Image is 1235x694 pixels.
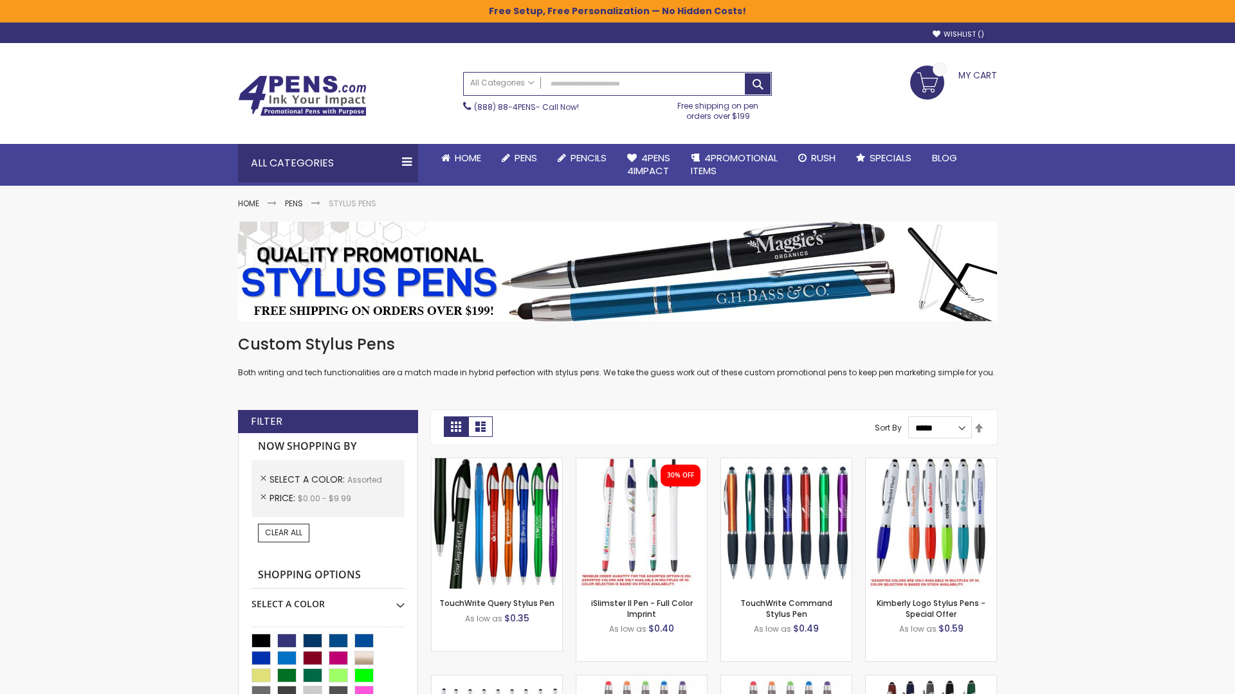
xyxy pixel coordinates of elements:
[681,144,788,186] a: 4PROMOTIONALITEMS
[252,589,405,610] div: Select A Color
[252,433,405,460] strong: Now Shopping by
[238,75,367,116] img: 4Pens Custom Pens and Promotional Products
[627,151,670,177] span: 4Pens 4impact
[571,151,607,165] span: Pencils
[238,222,997,321] img: Stylus Pens
[238,334,997,378] div: Both writing and tech functionalities are a match made in hybrid perfection with stylus pens. We ...
[298,493,351,504] span: $0.00 - $9.99
[491,144,547,172] a: Pens
[617,144,681,186] a: 4Pens4impact
[721,458,852,589] img: TouchWrite Command Stylus Pen-Assorted
[609,623,646,634] span: As low as
[875,422,902,433] label: Sort By
[691,151,778,177] span: 4PROMOTIONAL ITEMS
[270,492,298,504] span: Price
[258,524,309,542] a: Clear All
[664,96,773,121] div: Free shipping on pen orders over $199
[866,675,996,686] a: Custom Soft Touch® Metal Pens with Stylus-Assorted
[576,458,707,468] a: iSlimster II - Full Color-Assorted
[432,675,562,686] a: Stiletto Advertising Stylus Pens-Assorted
[252,562,405,589] strong: Shopping Options
[793,622,819,635] span: $0.49
[667,471,694,480] div: 30% OFF
[591,598,693,619] a: iSlimster II Pen - Full Color Imprint
[754,623,791,634] span: As low as
[933,30,984,39] a: Wishlist
[846,144,922,172] a: Specials
[285,198,303,209] a: Pens
[431,144,491,172] a: Home
[238,198,259,209] a: Home
[811,151,836,165] span: Rush
[464,73,541,94] a: All Categories
[270,473,347,486] span: Select A Color
[455,151,481,165] span: Home
[238,334,997,355] h1: Custom Stylus Pens
[347,474,382,485] span: Assorted
[938,622,964,635] span: $0.59
[877,598,985,619] a: Kimberly Logo Stylus Pens - Special Offer
[721,458,852,468] a: TouchWrite Command Stylus Pen-Assorted
[870,151,911,165] span: Specials
[432,458,562,468] a: TouchWrite Query Stylus Pen-Assorted
[465,613,502,624] span: As low as
[547,144,617,172] a: Pencils
[922,144,967,172] a: Blog
[899,623,937,634] span: As low as
[932,151,957,165] span: Blog
[238,144,418,182] div: All Categories
[576,458,707,589] img: iSlimster II - Full Color-Assorted
[474,102,536,112] a: (888) 88-4PENS
[515,151,537,165] span: Pens
[265,527,302,538] span: Clear All
[251,414,282,429] strong: Filter
[866,458,996,589] img: Kimberly Logo Stylus Pens-Assorted
[576,675,707,686] a: Islander Softy Gel Pen with Stylus-Assorted
[432,458,562,589] img: TouchWrite Query Stylus Pen-Assorted
[444,416,468,437] strong: Grid
[721,675,852,686] a: Islander Softy Gel with Stylus - ColorJet Imprint-Assorted
[474,102,579,112] span: - Call Now!
[470,78,535,88] span: All Categories
[648,622,674,635] span: $0.40
[740,598,832,619] a: TouchWrite Command Stylus Pen
[788,144,846,172] a: Rush
[329,198,376,209] strong: Stylus Pens
[439,598,554,609] a: TouchWrite Query Stylus Pen
[866,458,996,468] a: Kimberly Logo Stylus Pens-Assorted
[504,612,529,625] span: $0.35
